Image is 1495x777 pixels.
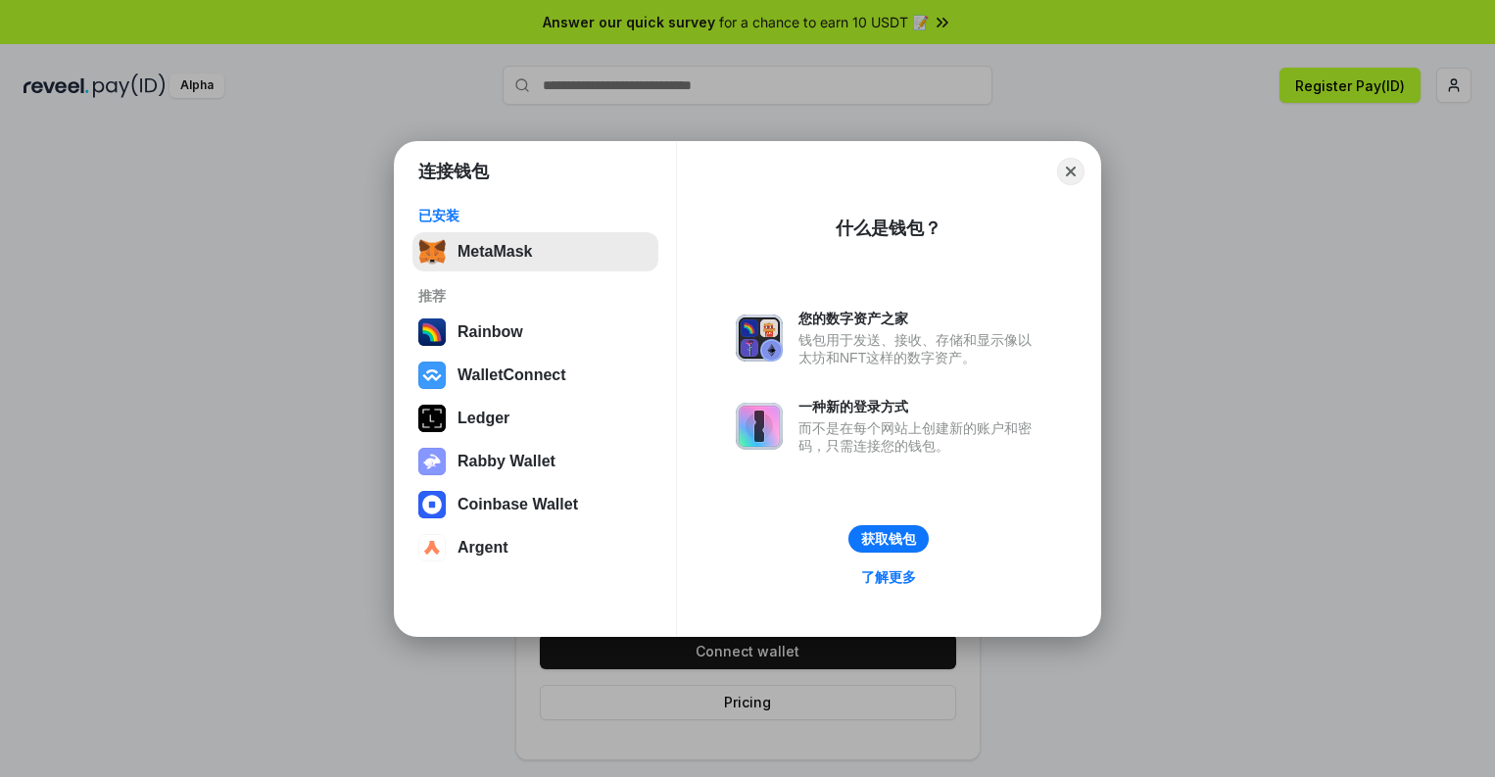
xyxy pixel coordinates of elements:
button: 获取钱包 [848,525,929,553]
img: svg+xml,%3Csvg%20fill%3D%22none%22%20height%3D%2233%22%20viewBox%3D%220%200%2035%2033%22%20width%... [418,238,446,266]
img: svg+xml,%3Csvg%20width%3D%2228%22%20height%3D%2228%22%20viewBox%3D%220%200%2028%2028%22%20fill%3D... [418,491,446,518]
button: Close [1057,158,1085,185]
button: Rabby Wallet [412,442,658,481]
img: svg+xml,%3Csvg%20width%3D%2228%22%20height%3D%2228%22%20viewBox%3D%220%200%2028%2028%22%20fill%3D... [418,362,446,389]
div: 您的数字资产之家 [798,310,1041,327]
div: 而不是在每个网站上创建新的账户和密码，只需连接您的钱包。 [798,419,1041,455]
img: svg+xml,%3Csvg%20xmlns%3D%22http%3A%2F%2Fwww.w3.org%2F2000%2Fsvg%22%20fill%3D%22none%22%20viewBox... [418,448,446,475]
img: svg+xml,%3Csvg%20width%3D%22120%22%20height%3D%22120%22%20viewBox%3D%220%200%20120%20120%22%20fil... [418,318,446,346]
img: svg+xml,%3Csvg%20xmlns%3D%22http%3A%2F%2Fwww.w3.org%2F2000%2Fsvg%22%20width%3D%2228%22%20height%3... [418,405,446,432]
div: 一种新的登录方式 [798,398,1041,415]
div: 获取钱包 [861,530,916,548]
img: svg+xml,%3Csvg%20xmlns%3D%22http%3A%2F%2Fwww.w3.org%2F2000%2Fsvg%22%20fill%3D%22none%22%20viewBox... [736,315,783,362]
button: Coinbase Wallet [412,485,658,524]
img: svg+xml,%3Csvg%20width%3D%2228%22%20height%3D%2228%22%20viewBox%3D%220%200%2028%2028%22%20fill%3D... [418,534,446,561]
button: Argent [412,528,658,567]
div: Argent [458,539,508,557]
div: Coinbase Wallet [458,496,578,513]
button: Rainbow [412,313,658,352]
div: 什么是钱包？ [836,217,941,240]
div: Rainbow [458,323,523,341]
a: 了解更多 [849,564,928,590]
h1: 连接钱包 [418,160,489,183]
div: WalletConnect [458,366,566,384]
div: Ledger [458,410,509,427]
div: MetaMask [458,243,532,261]
div: Rabby Wallet [458,453,555,470]
img: svg+xml,%3Csvg%20xmlns%3D%22http%3A%2F%2Fwww.w3.org%2F2000%2Fsvg%22%20fill%3D%22none%22%20viewBox... [736,403,783,450]
div: 钱包用于发送、接收、存储和显示像以太坊和NFT这样的数字资产。 [798,331,1041,366]
div: 推荐 [418,287,652,305]
button: Ledger [412,399,658,438]
button: MetaMask [412,232,658,271]
button: WalletConnect [412,356,658,395]
div: 了解更多 [861,568,916,586]
div: 已安装 [418,207,652,224]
